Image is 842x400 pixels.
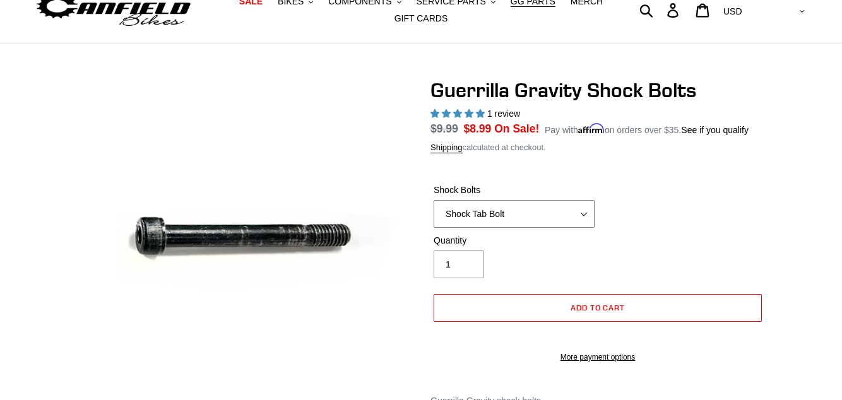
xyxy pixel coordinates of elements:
[494,121,539,137] span: On Sale!
[388,10,454,27] a: GIFT CARDS
[430,78,765,102] h1: Guerrilla Gravity Shock Bolts
[430,109,487,119] span: 5.00 stars
[571,303,626,312] span: Add to cart
[434,234,595,247] label: Quantity
[430,141,765,154] div: calculated at checkout.
[434,294,762,322] button: Add to cart
[545,121,749,137] p: Pay with on orders over $35.
[464,122,492,135] span: $8.99
[434,184,595,197] label: Shock Bolts
[487,109,520,119] span: 1 review
[430,122,458,135] s: $9.99
[681,125,749,135] a: See if you qualify - Learn more about Affirm Financing (opens in modal)
[578,123,605,134] span: Affirm
[394,13,448,24] span: GIFT CARDS
[430,143,463,153] a: Shipping
[434,351,762,363] a: More payment options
